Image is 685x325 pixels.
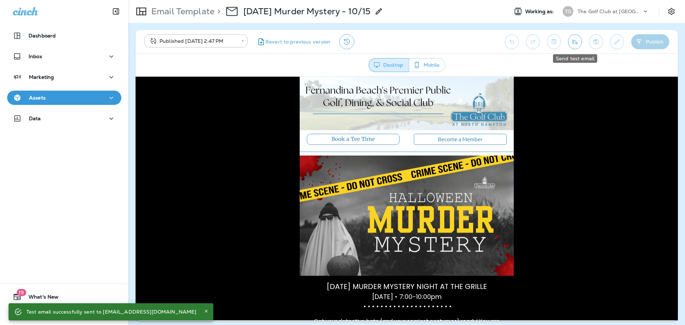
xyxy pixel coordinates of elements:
p: Email Template [148,6,214,17]
div: Published [DATE] 2:47 PM [149,37,236,45]
img: Halloween Murder Mystery [164,79,378,199]
div: TG [563,6,573,17]
p: Dashboard [29,33,56,39]
p: Inbox [29,54,42,59]
p: Assets [29,95,46,101]
button: Send test email [568,34,582,49]
span: What's New [21,294,59,303]
span: • • • • • • • • • • • • • • • • • • • • • [227,225,315,234]
a: Become a Member [279,57,371,68]
span: Working as: [525,9,555,15]
p: Marketing [29,74,54,80]
a: Book a Tee Time [172,57,264,68]
button: Support [7,307,121,321]
div: 2025 Halloween Murder Mystery - 10/15 [243,6,370,17]
button: Assets [7,91,121,105]
button: Revert to previous version [253,34,334,49]
p: Data [29,116,41,121]
button: Data [7,111,121,126]
button: Desktop [369,58,409,72]
button: Close [202,307,210,315]
span: [DATE] • 7:00-10:00pm [237,215,306,224]
span: [DATE] MURDER MYSTERY NIGHT AT THE GRILLE [191,205,351,215]
button: Collapse Sidebar [106,4,126,19]
button: Settings [665,5,678,18]
p: The Golf Club at [GEOGRAPHIC_DATA] [578,9,642,14]
button: Mobile [409,58,445,72]
button: View Changelog [339,34,354,49]
button: 19What's New [7,290,121,304]
p: [DATE] Murder Mystery - 10/15 [243,6,370,17]
p: > [214,6,220,17]
span: 19 [16,289,26,296]
span: Revert to previous version [265,39,331,45]
button: Dashboard [7,29,121,43]
span: Get your detective hats (and your scariest costumes) ready! You are [178,240,364,248]
button: Marketing [7,70,121,84]
div: Test email successfully sent to [EMAIL_ADDRESS][DOMAIN_NAME] [26,305,196,318]
button: Inbox [7,49,121,64]
div: Send test email [553,54,597,63]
